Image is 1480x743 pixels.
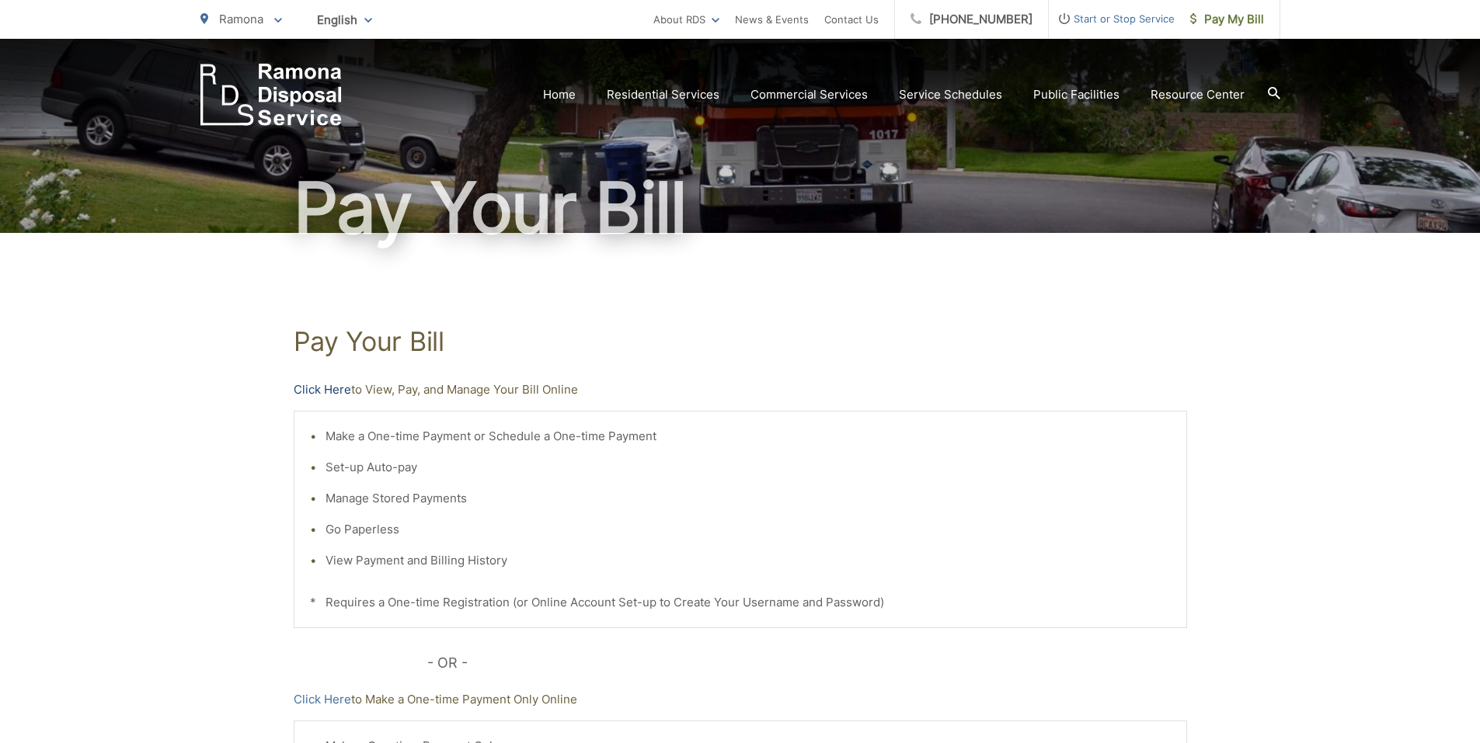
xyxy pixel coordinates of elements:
[326,551,1171,570] li: View Payment and Billing History
[326,458,1171,477] li: Set-up Auto-pay
[427,651,1187,675] p: - OR -
[294,380,351,399] a: Click Here
[326,520,1171,539] li: Go Paperless
[294,380,1187,399] p: to View, Pay, and Manage Your Bill Online
[326,489,1171,508] li: Manage Stored Payments
[1033,85,1120,104] a: Public Facilities
[200,64,342,126] a: EDCD logo. Return to the homepage.
[294,690,351,709] a: Click Here
[294,690,1187,709] p: to Make a One-time Payment Only Online
[607,85,719,104] a: Residential Services
[305,6,384,33] span: English
[200,169,1280,247] h1: Pay Your Bill
[294,326,1187,357] h1: Pay Your Bill
[326,427,1171,446] li: Make a One-time Payment or Schedule a One-time Payment
[219,12,263,26] span: Ramona
[543,85,576,104] a: Home
[653,10,719,29] a: About RDS
[1151,85,1245,104] a: Resource Center
[1190,10,1264,29] span: Pay My Bill
[735,10,809,29] a: News & Events
[750,85,868,104] a: Commercial Services
[824,10,879,29] a: Contact Us
[899,85,1002,104] a: Service Schedules
[310,593,1171,612] p: * Requires a One-time Registration (or Online Account Set-up to Create Your Username and Password)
